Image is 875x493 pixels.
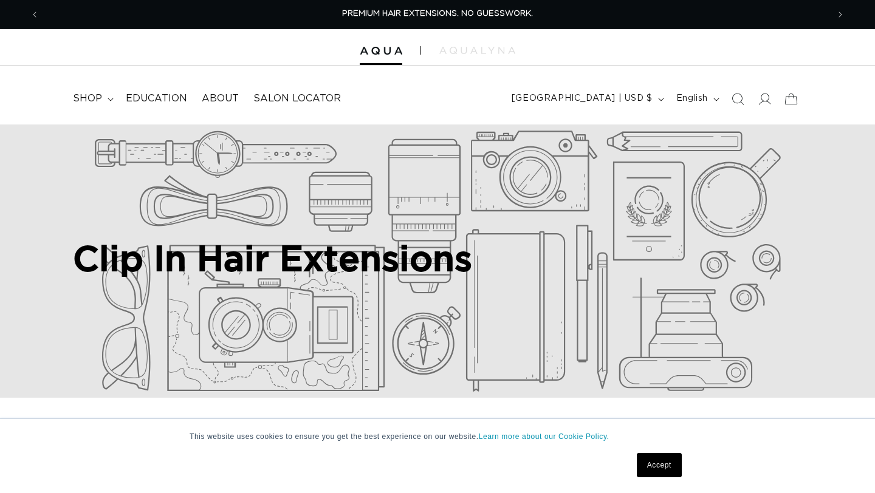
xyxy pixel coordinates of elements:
button: [GEOGRAPHIC_DATA] | USD $ [504,87,669,110]
span: PREMIUM HAIR EXTENSIONS. NO GUESSWORK. [342,10,533,18]
a: Accept [637,453,682,477]
img: aqualyna.com [439,47,515,54]
h2: Clip In Hair Extensions [73,237,472,279]
button: English [669,87,724,110]
a: About [194,85,246,112]
p: This website uses cookies to ensure you get the best experience on our website. [190,431,685,442]
span: English [676,92,708,105]
span: Education [126,92,187,105]
summary: Search [724,86,751,112]
span: About [202,92,239,105]
span: [GEOGRAPHIC_DATA] | USD $ [512,92,653,105]
summary: shop [66,85,118,112]
a: Salon Locator [246,85,348,112]
button: Next announcement [827,3,854,26]
button: Previous announcement [21,3,48,26]
a: Education [118,85,194,112]
a: Learn more about our Cookie Policy. [479,432,609,441]
img: Aqua Hair Extensions [360,47,402,55]
span: Salon Locator [253,92,341,105]
span: shop [73,92,102,105]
